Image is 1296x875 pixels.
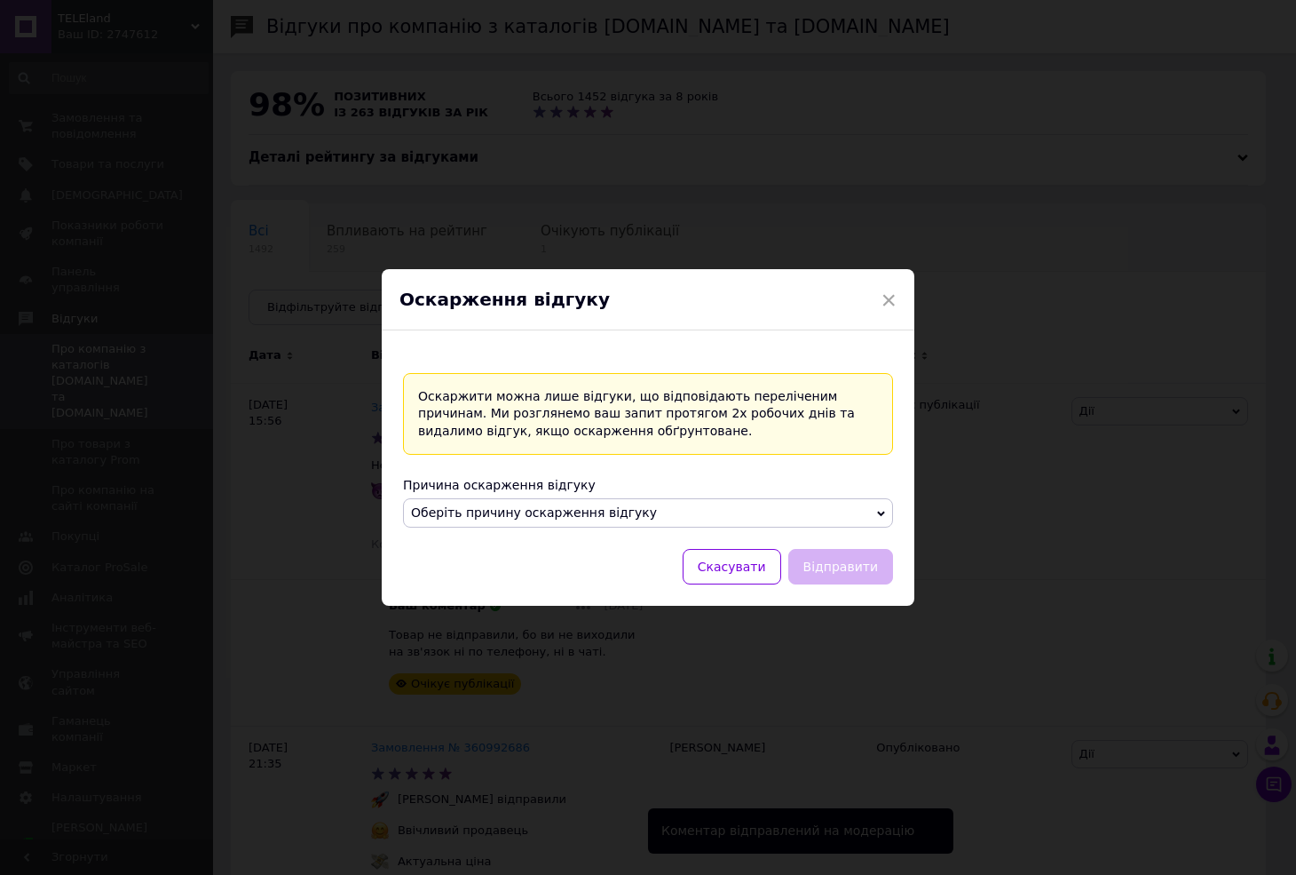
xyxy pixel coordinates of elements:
div: Оскаржити можна лише відгуки, що відповідають переліченим причинам. Ми розглянемо ваш запит протя... [403,373,893,456]
span: Оберіть причину оскарження відгуку [411,505,657,520]
button: Скасувати [683,549,781,585]
span: × [881,285,897,315]
div: Оскарження відгуку [382,269,914,330]
span: Причина оскарження відгуку [403,478,596,492]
